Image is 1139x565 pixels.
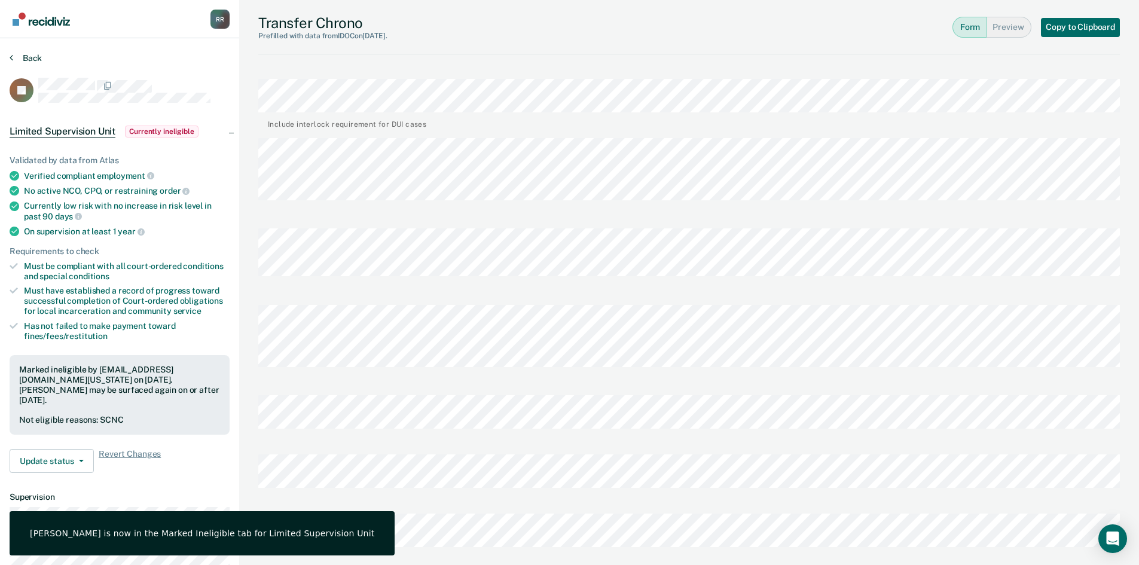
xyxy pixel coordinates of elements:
[1098,524,1127,553] div: Open Intercom Messenger
[19,365,220,405] div: Marked ineligible by [EMAIL_ADDRESS][DOMAIN_NAME][US_STATE] on [DATE]. [PERSON_NAME] may be surfa...
[24,331,108,341] span: fines/fees/restitution
[97,171,154,181] span: employment
[30,528,374,539] div: [PERSON_NAME] is now in the Marked Ineligible tab for Limited Supervision Unit
[987,17,1031,38] button: Preview
[13,13,70,26] img: Recidiviz
[258,14,387,40] div: Transfer Chrono
[10,492,230,502] dt: Supervision
[24,286,230,316] div: Must have established a record of progress toward successful completion of Court-ordered obligati...
[24,226,230,237] div: On supervision at least 1
[10,155,230,166] div: Validated by data from Atlas
[24,201,230,221] div: Currently low risk with no increase in risk level in past 90
[24,321,230,341] div: Has not failed to make payment toward
[10,126,115,138] span: Limited Supervision Unit
[118,227,144,236] span: year
[210,10,230,29] button: Profile dropdown button
[1041,18,1120,37] button: Copy to Clipboard
[19,415,220,425] div: Not eligible reasons: SCNC
[24,261,230,282] div: Must be compliant with all court-ordered conditions and special conditions
[99,449,161,473] span: Revert Changes
[173,306,201,316] span: service
[10,449,94,473] button: Update status
[160,186,190,196] span: order
[210,10,230,29] div: R R
[268,117,426,129] div: Include interlock requirement for DUI cases
[24,170,230,181] div: Verified compliant
[952,17,987,38] button: Form
[24,185,230,196] div: No active NCO, CPO, or restraining
[55,212,82,221] span: days
[258,32,387,40] div: Prefilled with data from IDOC on [DATE] .
[125,126,199,138] span: Currently ineligible
[10,246,230,256] div: Requirements to check
[10,53,42,63] button: Back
